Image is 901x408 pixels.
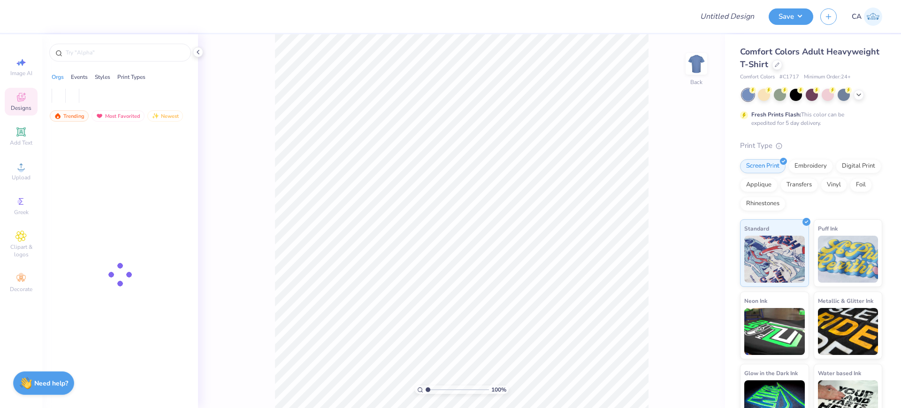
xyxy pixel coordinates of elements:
[744,236,805,283] img: Standard
[818,236,878,283] img: Puff Ink
[780,178,818,192] div: Transfers
[12,174,31,181] span: Upload
[117,73,145,81] div: Print Types
[821,178,847,192] div: Vinyl
[740,197,786,211] div: Rhinestones
[740,159,786,173] div: Screen Print
[14,208,29,216] span: Greek
[836,159,881,173] div: Digital Print
[852,8,882,26] a: CA
[744,223,769,233] span: Standard
[52,73,64,81] div: Orgs
[147,110,183,122] div: Newest
[5,243,38,258] span: Clipart & logos
[751,111,801,118] strong: Fresh Prints Flash:
[818,368,861,378] span: Water based Ink
[751,110,867,127] div: This color can be expedited for 5 day delivery.
[788,159,833,173] div: Embroidery
[690,78,702,86] div: Back
[818,296,873,306] span: Metallic & Glitter Ink
[744,368,798,378] span: Glow in the Dark Ink
[96,113,103,119] img: most_fav.gif
[65,48,185,57] input: Try "Alpha"
[10,69,32,77] span: Image AI
[744,296,767,306] span: Neon Ink
[11,104,31,112] span: Designs
[34,379,68,388] strong: Need help?
[491,385,506,394] span: 100 %
[740,178,778,192] div: Applique
[850,178,872,192] div: Foil
[687,54,706,73] img: Back
[95,73,110,81] div: Styles
[92,110,145,122] div: Most Favorited
[50,110,89,122] div: Trending
[10,139,32,146] span: Add Text
[152,113,159,119] img: Newest.gif
[740,46,879,70] span: Comfort Colors Adult Heavyweight T-Shirt
[693,7,762,26] input: Untitled Design
[804,73,851,81] span: Minimum Order: 24 +
[769,8,813,25] button: Save
[71,73,88,81] div: Events
[779,73,799,81] span: # C1717
[818,223,838,233] span: Puff Ink
[818,308,878,355] img: Metallic & Glitter Ink
[852,11,862,22] span: CA
[740,73,775,81] span: Comfort Colors
[864,8,882,26] img: Chollene Anne Aranda
[10,285,32,293] span: Decorate
[740,140,882,151] div: Print Type
[744,308,805,355] img: Neon Ink
[54,113,61,119] img: trending.gif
